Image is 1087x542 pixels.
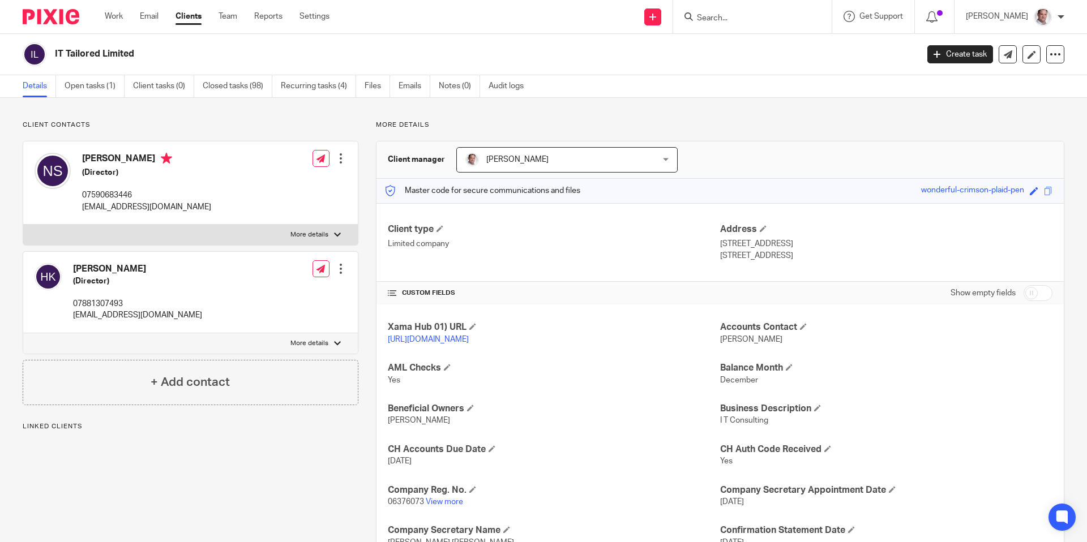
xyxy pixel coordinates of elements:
[1034,8,1052,26] img: Munro%20Partners-3202.jpg
[176,11,202,22] a: Clients
[82,167,211,178] h5: (Director)
[161,153,172,164] i: Primary
[219,11,237,22] a: Team
[151,373,230,391] h4: + Add contact
[388,321,720,333] h4: Xama Hub 01) URL
[73,263,202,275] h4: [PERSON_NAME]
[281,75,356,97] a: Recurring tasks (4)
[859,12,903,20] span: Get Support
[82,190,211,201] p: 07590683446
[720,403,1052,415] h4: Business Description
[290,230,328,239] p: More details
[465,153,479,166] img: Munro%20Partners-3202.jpg
[140,11,159,22] a: Email
[439,75,480,97] a: Notes (0)
[720,321,1052,333] h4: Accounts Contact
[720,457,733,465] span: Yes
[388,524,720,536] h4: Company Secretary Name
[73,298,202,309] p: 07881307493
[489,75,532,97] a: Audit logs
[299,11,329,22] a: Settings
[388,362,720,374] h4: AML Checks
[376,121,1064,130] p: More details
[73,276,202,287] h5: (Director)
[105,11,123,22] a: Work
[388,154,445,165] h3: Client manager
[388,498,424,506] span: 06376073
[290,339,328,348] p: More details
[385,185,580,196] p: Master code for secure communications and files
[23,75,56,97] a: Details
[720,524,1052,536] h4: Confirmation Statement Date
[388,289,720,298] h4: CUSTOM FIELDS
[720,238,1052,250] p: [STREET_ADDRESS]
[388,223,720,235] h4: Client type
[82,153,211,167] h4: [PERSON_NAME]
[388,238,720,250] p: Limited company
[388,376,400,384] span: Yes
[921,184,1024,197] div: wonderful-crimson-plaid-pen
[720,335,782,343] span: [PERSON_NAME]
[388,444,720,455] h4: CH Accounts Due Date
[23,9,79,24] img: Pixie
[720,376,758,384] span: December
[65,75,125,97] a: Open tasks (1)
[23,121,358,130] p: Client contacts
[254,11,283,22] a: Reports
[388,457,412,465] span: [DATE]
[720,223,1052,235] h4: Address
[720,416,768,424] span: I T Consulting
[388,416,450,424] span: [PERSON_NAME]
[388,335,469,343] a: [URL][DOMAIN_NAME]
[927,45,993,63] a: Create task
[365,75,390,97] a: Files
[55,48,739,60] h2: IT Tailored Limited
[486,156,549,164] span: [PERSON_NAME]
[720,250,1052,261] p: [STREET_ADDRESS]
[966,11,1028,22] p: [PERSON_NAME]
[133,75,194,97] a: Client tasks (0)
[399,75,430,97] a: Emails
[23,42,46,66] img: svg%3E
[35,263,62,290] img: svg%3E
[720,362,1052,374] h4: Balance Month
[388,403,720,415] h4: Beneficial Owners
[203,75,272,97] a: Closed tasks (98)
[388,484,720,496] h4: Company Reg. No.
[720,444,1052,455] h4: CH Auth Code Received
[951,287,1016,299] label: Show empty fields
[23,422,358,431] p: Linked clients
[82,201,211,213] p: [EMAIL_ADDRESS][DOMAIN_NAME]
[73,309,202,321] p: [EMAIL_ADDRESS][DOMAIN_NAME]
[35,153,71,189] img: svg%3E
[720,498,744,506] span: [DATE]
[720,484,1052,496] h4: Company Secretary Appointment Date
[426,498,463,506] a: View more
[696,14,798,24] input: Search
